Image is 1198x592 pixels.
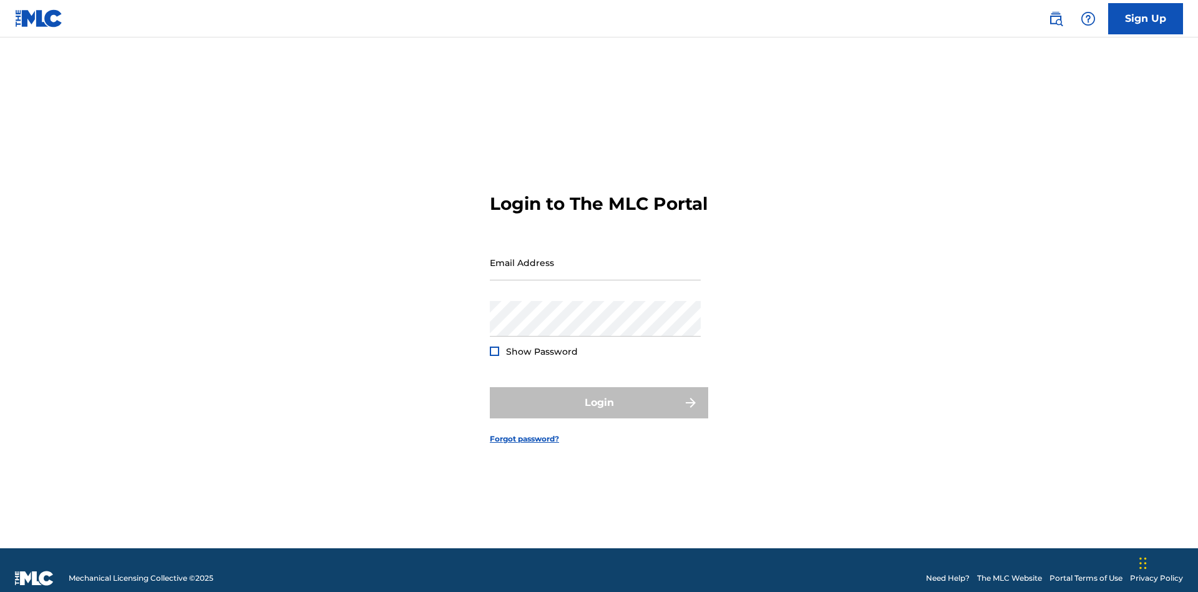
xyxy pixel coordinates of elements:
[926,573,970,584] a: Need Help?
[490,433,559,445] a: Forgot password?
[506,346,578,357] span: Show Password
[490,193,708,215] h3: Login to The MLC Portal
[15,9,63,27] img: MLC Logo
[977,573,1042,584] a: The MLC Website
[15,571,54,586] img: logo
[1049,573,1123,584] a: Portal Terms of Use
[1130,573,1183,584] a: Privacy Policy
[1136,532,1198,592] iframe: Chat Widget
[1048,11,1063,26] img: search
[69,573,213,584] span: Mechanical Licensing Collective © 2025
[1108,3,1183,34] a: Sign Up
[1043,6,1068,31] a: Public Search
[1081,11,1096,26] img: help
[1139,545,1147,582] div: Drag
[1076,6,1101,31] div: Help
